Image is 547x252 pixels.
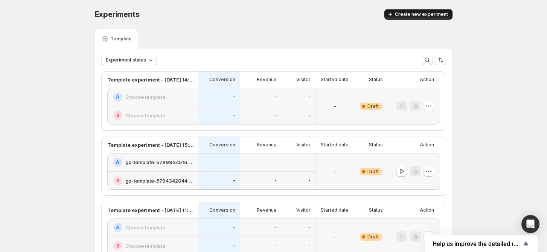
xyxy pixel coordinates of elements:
span: Draft [367,234,379,240]
h2: A [116,224,119,230]
p: Template experiment - [DATE] 11:15:03 [107,206,194,214]
h2: Choose template [125,224,165,231]
p: Action [420,142,434,148]
p: Conversion [209,142,235,148]
h2: B [116,243,119,249]
p: - [233,112,235,118]
button: Create new experiment [384,9,453,20]
p: Template experiment - [DATE] 15:03:34 [107,141,194,149]
p: Revenue [257,77,277,83]
p: - [274,243,277,249]
p: - [233,178,235,184]
p: Conversion [209,77,235,83]
p: - [334,233,336,241]
p: Status [369,77,383,83]
h2: gp-template-578993451618533909 [125,158,194,166]
span: Experiment status [106,57,146,63]
p: Visitor [296,142,311,148]
div: Open Intercom Messenger [521,215,539,233]
h2: Choose template [125,93,165,101]
span: Help us improve the detailed report for A/B campaigns [433,240,521,247]
p: - [308,243,311,249]
p: Action [420,207,434,213]
p: Revenue [257,142,277,148]
span: Draft [367,103,379,109]
h2: A [116,159,119,165]
button: Show survey - Help us improve the detailed report for A/B campaigns [433,239,530,248]
p: Conversion [209,207,235,213]
p: - [308,112,311,118]
p: Action [420,77,434,83]
p: - [274,112,277,118]
p: Status [369,142,383,148]
p: Visitor [296,207,311,213]
h2: A [116,94,119,100]
button: Sort the results [436,55,446,65]
h2: gp-template-579434204450783841 [125,177,194,184]
p: Template experiment - [DATE] 14:22:22 [107,76,194,83]
p: - [308,94,311,100]
p: - [274,94,277,100]
span: Experiments [95,10,140,19]
p: - [308,178,311,184]
p: - [274,224,277,230]
p: - [308,224,311,230]
p: - [233,224,235,230]
button: Experiment status [101,55,157,65]
span: Draft [367,169,379,175]
p: Started date [321,77,349,83]
p: Visitor [296,77,311,83]
p: Started date [321,142,349,148]
p: - [334,168,336,175]
p: - [233,159,235,165]
h2: B [116,178,119,184]
p: Revenue [257,207,277,213]
h2: B [116,112,119,118]
p: Template [110,36,132,42]
h2: Choose template [125,112,165,119]
p: - [233,94,235,100]
p: - [274,159,277,165]
p: - [334,103,336,110]
p: - [274,178,277,184]
p: - [308,159,311,165]
p: - [233,243,235,249]
p: Status [369,207,383,213]
span: Create new experiment [395,11,448,17]
h2: Choose template [125,242,165,250]
p: Started date [321,207,349,213]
